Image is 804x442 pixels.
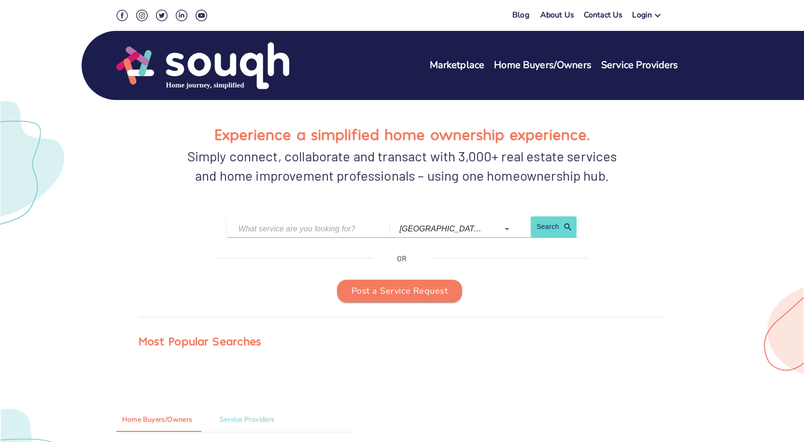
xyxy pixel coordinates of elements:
a: Contact Us [584,10,623,24]
a: Blog [512,10,529,20]
span: Service Providers [220,414,275,426]
div: Login [632,10,652,24]
a: Home Buyers/Owners [494,58,592,72]
img: Youtube Social Icon [196,10,207,21]
div: ant example [116,409,354,432]
div: Most Popular Searches [139,332,262,350]
a: About Us [540,10,574,24]
img: Twitter Social Icon [156,10,168,21]
button: Open [500,222,514,236]
button: Post a Service Request [337,280,462,303]
input: Which city? [399,221,485,236]
img: LinkedIn Social Icon [176,10,187,21]
div: Simply connect, collaborate and transact with 3,000+ real estate services and home improvement pr... [183,146,622,185]
a: Service Providers [601,58,678,72]
img: Instagram Social Icon [136,10,148,21]
img: Souqh Logo [116,41,289,90]
a: Marketplace [430,58,485,72]
span: Post a Service Request [352,284,448,299]
input: What service are you looking for? [239,221,366,236]
h1: Experience a simplified home ownership experience. [214,122,590,146]
img: Facebook Social Icon [116,10,128,21]
span: Home Buyers/Owners [122,414,193,426]
p: OR [397,253,407,264]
